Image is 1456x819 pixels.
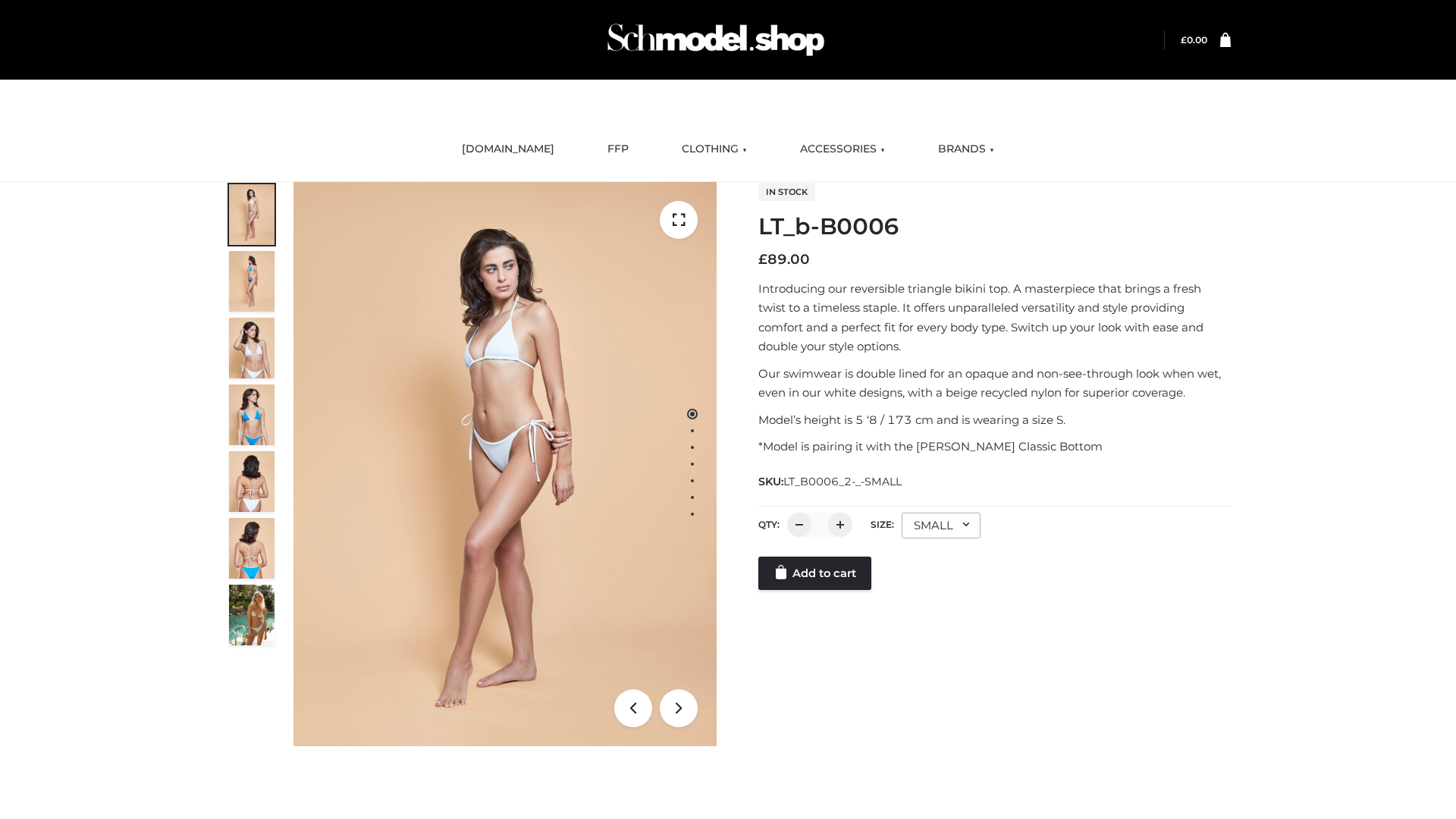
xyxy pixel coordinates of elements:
span: In stock [758,183,815,201]
img: ArielClassicBikiniTop_CloudNine_AzureSky_OW114ECO_2-scaled.jpg [229,251,275,312]
label: Size: [871,519,894,530]
img: Schmodel Admin 964 [602,10,830,70]
img: Arieltop_CloudNine_AzureSky2.jpg [229,585,275,645]
img: ArielClassicBikiniTop_CloudNine_AzureSky_OW114ECO_1 [293,182,717,746]
img: ArielClassicBikiniTop_CloudNine_AzureSky_OW114ECO_4-scaled.jpg [229,384,275,445]
h1: LT_b-B0006 [758,213,1231,240]
img: ArielClassicBikiniTop_CloudNine_AzureSky_OW114ECO_7-scaled.jpg [229,451,275,512]
a: [DOMAIN_NAME] [450,133,566,166]
img: ArielClassicBikiniTop_CloudNine_AzureSky_OW114ECO_1-scaled.jpg [229,184,275,245]
img: ArielClassicBikiniTop_CloudNine_AzureSky_OW114ECO_8-scaled.jpg [229,518,275,579]
span: SKU: [758,472,903,491]
img: ArielClassicBikiniTop_CloudNine_AzureSky_OW114ECO_3-scaled.jpg [229,318,275,378]
a: FFP [596,133,640,166]
bdi: 0.00 [1181,34,1207,45]
label: QTY: [758,519,780,530]
a: £0.00 [1181,34,1207,45]
a: BRANDS [927,133,1006,166]
p: Model’s height is 5 ‘8 / 173 cm and is wearing a size S. [758,410,1231,430]
span: LT_B0006_2-_-SMALL [783,475,902,488]
span: £ [1181,34,1187,45]
bdi: 89.00 [758,251,810,268]
a: Add to cart [758,557,871,590]
p: Our swimwear is double lined for an opaque and non-see-through look when wet, even in our white d... [758,364,1231,403]
a: CLOTHING [670,133,758,166]
div: SMALL [902,513,981,538]
p: *Model is pairing it with the [PERSON_NAME] Classic Bottom [758,437,1231,457]
span: £ [758,251,767,268]
p: Introducing our reversible triangle bikini top. A masterpiece that brings a fresh twist to a time... [758,279,1231,356]
a: ACCESSORIES [789,133,896,166]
